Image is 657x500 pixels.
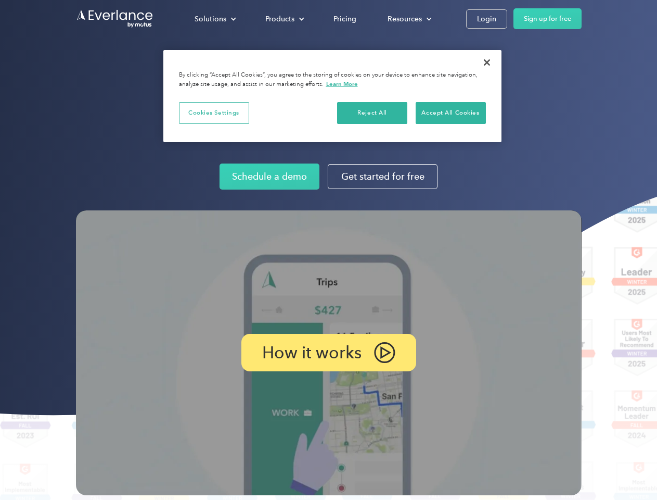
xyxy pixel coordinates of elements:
a: Get started for free [328,164,437,189]
a: Sign up for free [513,8,582,29]
div: By clicking “Accept All Cookies”, you agree to the storing of cookies on your device to enhance s... [179,71,486,89]
p: How it works [262,346,362,359]
a: More information about your privacy, opens in a new tab [326,80,358,87]
div: Login [477,12,496,26]
button: Accept All Cookies [416,102,486,124]
div: Resources [388,12,422,26]
a: Login [466,9,507,29]
div: Pricing [333,12,356,26]
div: Cookie banner [163,50,501,142]
div: Solutions [195,12,226,26]
a: Schedule a demo [220,164,319,190]
button: Cookies Settings [179,102,249,124]
a: Pricing [323,10,367,28]
button: Reject All [337,102,407,124]
a: Go to homepage [76,9,154,29]
div: Privacy [163,50,501,142]
button: Close [475,51,498,74]
div: Products [265,12,294,26]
